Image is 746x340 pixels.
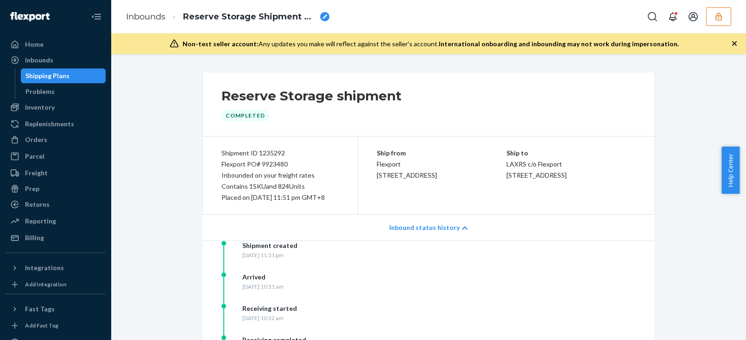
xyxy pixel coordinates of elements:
div: Add Fast Tag [25,321,58,329]
button: Fast Tags [6,302,106,316]
a: Billing [6,230,106,245]
div: Billing [25,233,44,242]
p: Ship from [377,148,506,159]
div: Integrations [25,263,64,272]
span: Non-test seller account: [183,40,259,48]
button: Open notifications [664,7,682,26]
div: Replenishments [25,119,74,129]
a: Parcel [6,149,106,164]
p: LAXRS c/o Flexport [506,159,636,170]
img: Flexport logo [10,12,50,21]
button: Open account menu [684,7,702,26]
div: Inventory [25,103,55,112]
div: Inbounds [25,56,53,65]
span: Flexport [STREET_ADDRESS] [377,160,437,179]
div: Reporting [25,216,56,226]
h2: Reserve Storage shipment [221,87,402,104]
div: Shipment ID 1235292 [221,148,339,159]
div: Completed [221,110,269,121]
div: Prep [25,184,39,193]
div: Freight [25,168,48,178]
span: Reserve Storage Shipment STI14099140e4 [183,11,316,23]
a: Freight [6,166,106,180]
div: Contains 1 SKU and 824 Units [221,181,339,192]
span: [STREET_ADDRESS] [506,171,567,179]
a: Home [6,37,106,52]
div: [DATE] 10:52 am [242,314,297,322]
div: Shipping Plans [25,71,70,80]
a: Inbounds [126,12,165,22]
div: Add Integration [25,280,66,288]
div: Returns [25,200,50,209]
button: Integrations [6,260,106,275]
a: Replenishments [6,117,106,131]
p: Inbound status history [389,223,460,232]
div: Problems [25,87,55,96]
div: Fast Tags [25,304,55,314]
button: Close Navigation [87,7,106,26]
div: Any updates you make will reflect against the seller's account. [183,39,679,49]
a: Inventory [6,100,106,115]
a: Problems [21,84,106,99]
ol: breadcrumbs [119,3,337,31]
a: Orders [6,132,106,147]
a: Reporting [6,214,106,229]
div: Receiving started [242,304,297,313]
div: Parcel [25,152,44,161]
a: Add Fast Tag [6,320,106,331]
a: Returns [6,197,106,212]
a: Shipping Plans [21,68,106,83]
div: Flexport PO# 9923480 [221,159,339,170]
div: Arrived [242,272,284,282]
button: Open Search Box [643,7,662,26]
button: Help Center [721,147,740,194]
div: Placed on [DATE] 11:51 pm GMT+8 [221,192,339,203]
p: Ship to [506,148,636,159]
div: Home [25,40,44,49]
div: [DATE] 10:51 am [242,283,284,291]
span: International onboarding and inbounding may not work during impersonation. [439,40,679,48]
div: [DATE] 11:51 pm [242,251,297,259]
a: Prep [6,181,106,196]
iframe: Opens a widget where you can chat to one of our agents [687,312,737,335]
div: Inbounded on your freight rates [221,170,339,181]
a: Add Integration [6,279,106,290]
a: Inbounds [6,53,106,68]
div: Shipment created [242,241,297,250]
div: Orders [25,135,47,144]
